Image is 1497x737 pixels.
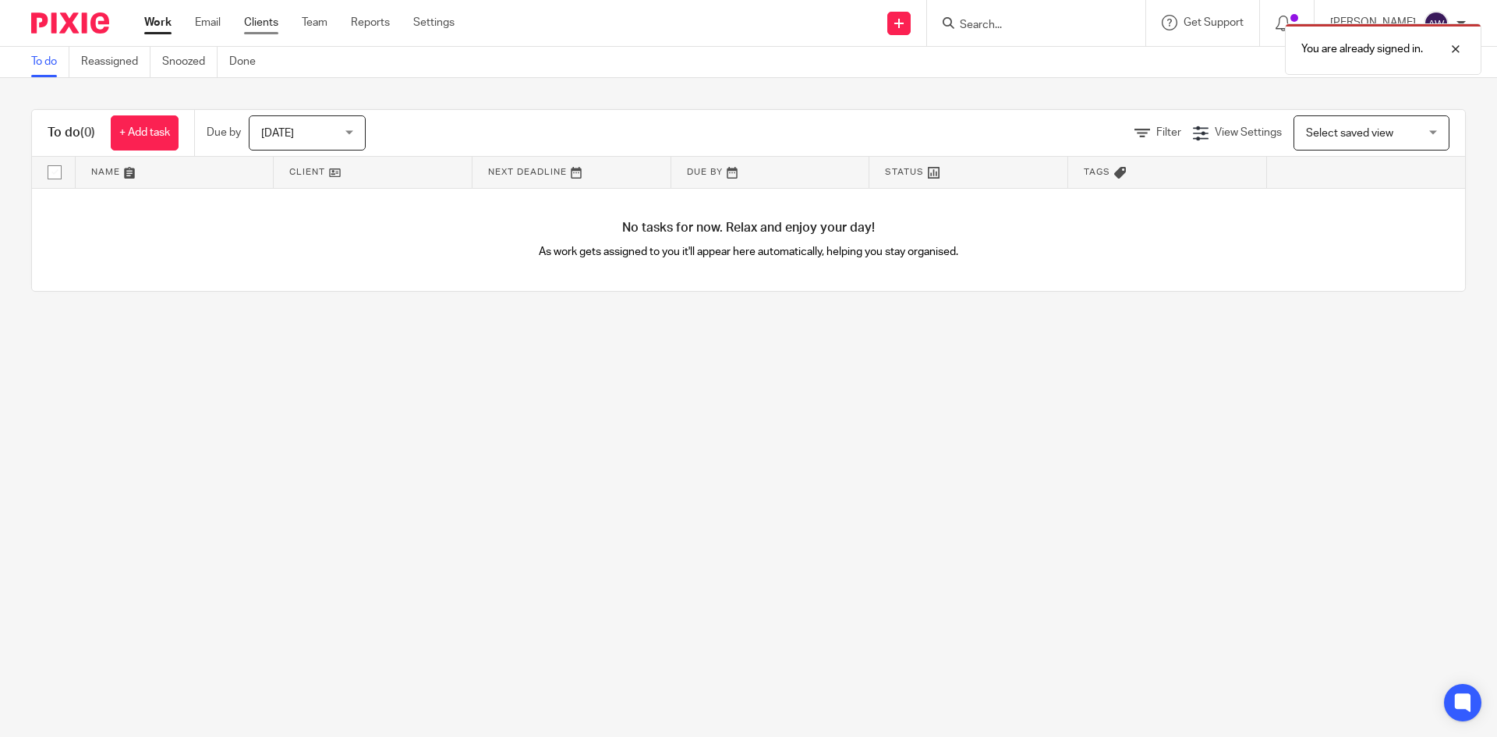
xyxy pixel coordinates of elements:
[162,47,218,77] a: Snoozed
[207,125,241,140] p: Due by
[1424,11,1449,36] img: svg%3E
[351,15,390,30] a: Reports
[413,15,455,30] a: Settings
[48,125,95,141] h1: To do
[81,47,150,77] a: Reassigned
[144,15,172,30] a: Work
[302,15,327,30] a: Team
[244,15,278,30] a: Clients
[111,115,179,151] a: + Add task
[80,126,95,139] span: (0)
[1084,168,1110,176] span: Tags
[195,15,221,30] a: Email
[261,128,294,139] span: [DATE]
[32,220,1465,236] h4: No tasks for now. Relax and enjoy your day!
[1306,128,1393,139] span: Select saved view
[229,47,267,77] a: Done
[31,12,109,34] img: Pixie
[1301,41,1423,57] p: You are already signed in.
[1215,127,1282,138] span: View Settings
[31,47,69,77] a: To do
[1156,127,1181,138] span: Filter
[391,244,1107,260] p: As work gets assigned to you it'll appear here automatically, helping you stay organised.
